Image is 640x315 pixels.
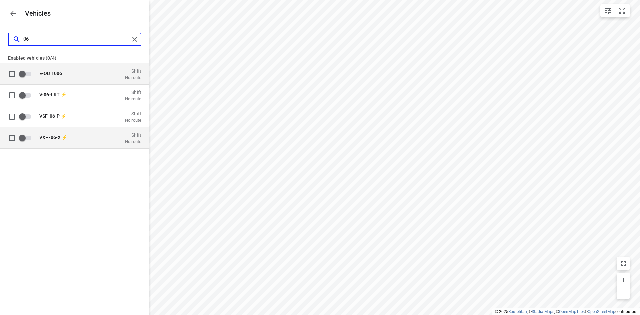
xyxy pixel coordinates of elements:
[559,309,585,314] a: OpenMapTiles
[508,309,527,314] a: Routetitan
[39,70,62,76] span: E-OB 10
[19,110,35,123] span: Enable
[125,75,141,80] p: No route
[39,134,67,140] span: VXH- -X ⚡
[125,111,141,116] p: Shift
[495,309,637,314] li: © 2025 , © , © © contributors
[588,309,615,314] a: OpenStreetMap
[19,67,35,80] span: Enable
[125,117,141,123] p: No route
[19,89,35,101] span: Enable
[125,96,141,101] p: No route
[51,134,56,140] b: 06
[125,139,141,144] p: No route
[125,89,141,95] p: Shift
[57,70,62,76] b: 06
[39,113,66,118] span: VSF- -P ⚡
[44,92,49,97] b: 06
[600,4,630,17] div: small contained button group
[20,10,51,17] p: Vehicles
[39,92,66,97] span: V- -LRT ⚡
[615,4,629,17] button: Fit zoom
[50,113,55,118] b: 06
[532,309,554,314] a: Stadia Maps
[19,131,35,144] span: Enable
[125,68,141,73] p: Shift
[23,34,130,44] input: Search vehicles
[125,132,141,137] p: Shift
[602,4,615,17] button: Map settings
